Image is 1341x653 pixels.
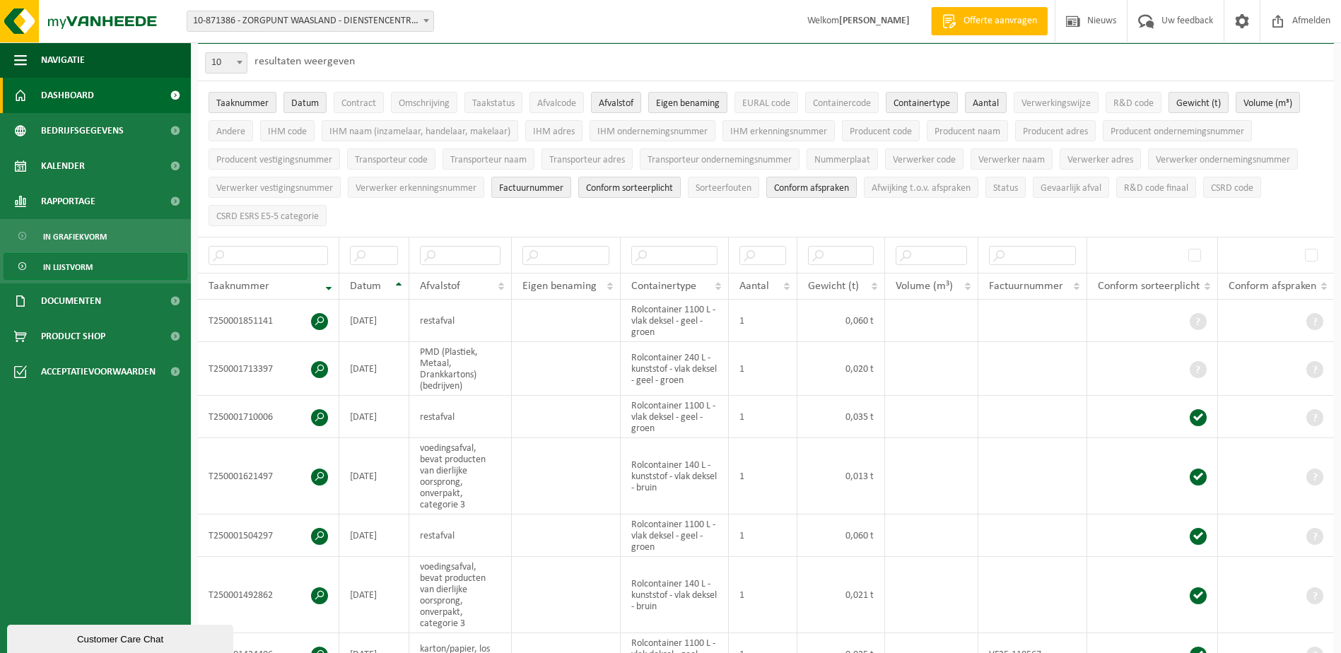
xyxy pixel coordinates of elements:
button: AfvalcodeAfvalcode: Activate to sort [529,92,584,113]
button: Afwijking t.o.v. afsprakenAfwijking t.o.v. afspraken: Activate to sort [864,177,978,198]
span: IHM adres [533,127,575,137]
button: Verwerker vestigingsnummerVerwerker vestigingsnummer: Activate to sort [209,177,341,198]
span: Verwerker erkenningsnummer [356,183,476,194]
td: [DATE] [339,300,409,342]
td: restafval [409,396,513,438]
span: CSRD ESRS E5-5 categorie [216,211,319,222]
span: Aantal [739,281,769,292]
span: Producent naam [935,127,1000,137]
span: In lijstvorm [43,254,93,281]
td: 0,060 t [797,300,885,342]
span: Transporteur adres [549,155,625,165]
td: Rolcontainer 1100 L - vlak deksel - geel - groen [621,396,729,438]
td: 1 [729,342,797,396]
button: DatumDatum: Activate to sort [283,92,327,113]
span: 10-871386 - ZORGPUNT WAASLAND - DIENSTENCENTRUM HOUTMERE - ZWIJNDRECHT [187,11,434,32]
td: T250001492862 [198,557,339,633]
button: Eigen benamingEigen benaming: Activate to sort [648,92,727,113]
button: CSRD ESRS E5-5 categorieCSRD ESRS E5-5 categorie: Activate to sort [209,205,327,226]
span: Sorteerfouten [696,183,751,194]
button: Verwerker ondernemingsnummerVerwerker ondernemingsnummer: Activate to sort [1148,148,1298,170]
td: T250001621497 [198,438,339,514]
td: [DATE] [339,396,409,438]
td: 1 [729,557,797,633]
label: resultaten weergeven [254,56,355,67]
td: 0,020 t [797,342,885,396]
button: NummerplaatNummerplaat: Activate to sort [807,148,878,170]
span: Transporteur naam [450,155,527,165]
button: EURAL codeEURAL code: Activate to sort [734,92,798,113]
button: CSRD codeCSRD code: Activate to sort [1203,177,1261,198]
a: In grafiekvorm [4,223,187,249]
span: Verwerker naam [978,155,1045,165]
button: ContainercodeContainercode: Activate to sort [805,92,879,113]
span: Navigatie [41,42,85,78]
button: IHM erkenningsnummerIHM erkenningsnummer: Activate to sort [722,120,835,141]
td: Rolcontainer 1100 L - vlak deksel - geel - groen [621,514,729,557]
span: Conform sorteerplicht [586,183,673,194]
span: Transporteur code [355,155,428,165]
span: Verwerkingswijze [1021,98,1091,109]
td: [DATE] [339,557,409,633]
span: Verwerker ondernemingsnummer [1156,155,1290,165]
td: restafval [409,514,513,557]
a: Offerte aanvragen [931,7,1048,35]
span: Eigen benaming [656,98,720,109]
span: Eigen benaming [522,281,597,292]
td: 1 [729,438,797,514]
span: Conform afspraken [774,183,849,194]
td: Rolcontainer 140 L - kunststof - vlak deksel - bruin [621,557,729,633]
span: Conform afspraken [1229,281,1316,292]
button: Gevaarlijk afval : Activate to sort [1033,177,1109,198]
button: Transporteur ondernemingsnummerTransporteur ondernemingsnummer : Activate to sort [640,148,800,170]
span: Gewicht (t) [1176,98,1221,109]
button: IHM adresIHM adres: Activate to sort [525,120,582,141]
button: R&D code finaalR&amp;D code finaal: Activate to sort [1116,177,1196,198]
span: Containertype [631,281,696,292]
span: Transporteur ondernemingsnummer [648,155,792,165]
span: Producent vestigingsnummer [216,155,332,165]
span: R&D code finaal [1124,183,1188,194]
iframe: chat widget [7,622,236,653]
span: In grafiekvorm [43,223,107,250]
button: Producent ondernemingsnummerProducent ondernemingsnummer: Activate to sort [1103,120,1252,141]
button: Transporteur adresTransporteur adres: Activate to sort [541,148,633,170]
td: T250001851141 [198,300,339,342]
button: ContainertypeContainertype: Activate to sort [886,92,958,113]
button: Gewicht (t)Gewicht (t): Activate to sort [1169,92,1229,113]
button: Transporteur naamTransporteur naam: Activate to sort [443,148,534,170]
button: ContractContract: Activate to sort [334,92,384,113]
button: FactuurnummerFactuurnummer: Activate to sort [491,177,571,198]
button: SorteerfoutenSorteerfouten: Activate to sort [688,177,759,198]
td: [DATE] [339,342,409,396]
td: [DATE] [339,514,409,557]
button: AfvalstofAfvalstof: Activate to sort [591,92,641,113]
td: PMD (Plastiek, Metaal, Drankkartons) (bedrijven) [409,342,513,396]
span: Acceptatievoorwaarden [41,354,156,389]
td: 1 [729,396,797,438]
button: Producent codeProducent code: Activate to sort [842,120,920,141]
button: Producent adresProducent adres: Activate to sort [1015,120,1096,141]
span: Offerte aanvragen [960,14,1041,28]
span: IHM erkenningsnummer [730,127,827,137]
td: 0,013 t [797,438,885,514]
span: Producent ondernemingsnummer [1111,127,1244,137]
span: Omschrijving [399,98,450,109]
span: Volume (m³) [896,281,953,292]
span: Verwerker adres [1067,155,1133,165]
button: TaakstatusTaakstatus: Activate to sort [464,92,522,113]
td: restafval [409,300,513,342]
span: Nummerplaat [814,155,870,165]
span: Verwerker vestigingsnummer [216,183,333,194]
button: Verwerker erkenningsnummerVerwerker erkenningsnummer: Activate to sort [348,177,484,198]
span: Gevaarlijk afval [1041,183,1101,194]
button: Producent naamProducent naam: Activate to sort [927,120,1008,141]
span: Afvalstof [599,98,633,109]
span: Verwerker code [893,155,956,165]
button: Volume (m³)Volume (m³): Activate to sort [1236,92,1300,113]
span: Taaknummer [216,98,269,109]
button: Verwerker naamVerwerker naam: Activate to sort [971,148,1053,170]
button: StatusStatus: Activate to sort [985,177,1026,198]
span: Containercode [813,98,871,109]
td: voedingsafval, bevat producten van dierlijke oorsprong, onverpakt, categorie 3 [409,438,513,514]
